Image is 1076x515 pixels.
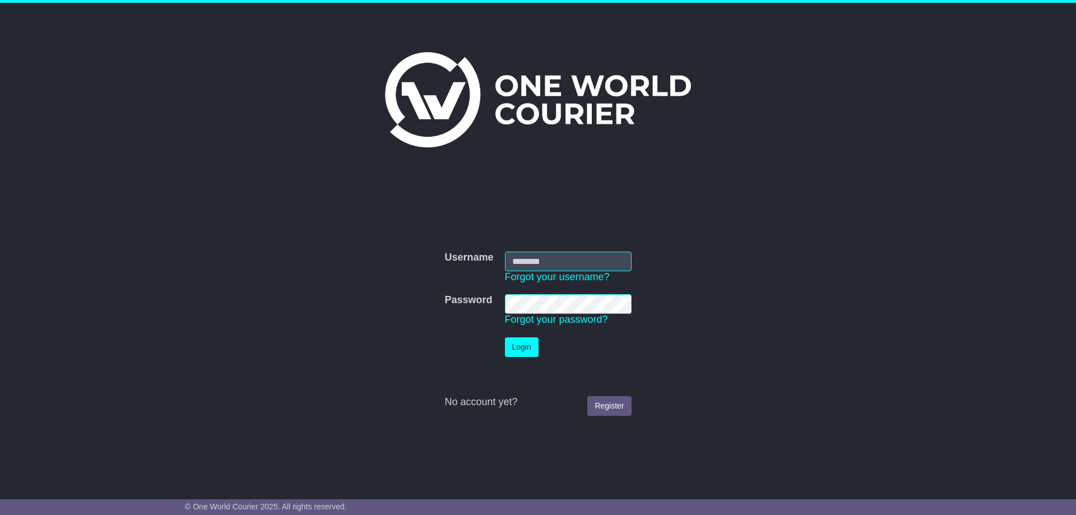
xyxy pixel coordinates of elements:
button: Login [505,337,539,357]
a: Forgot your password? [505,314,608,325]
a: Register [587,396,631,416]
div: No account yet? [444,396,631,409]
label: Password [444,294,492,307]
a: Forgot your username? [505,271,610,282]
label: Username [444,252,493,264]
img: One World [385,52,691,147]
span: © One World Courier 2025. All rights reserved. [185,502,347,511]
